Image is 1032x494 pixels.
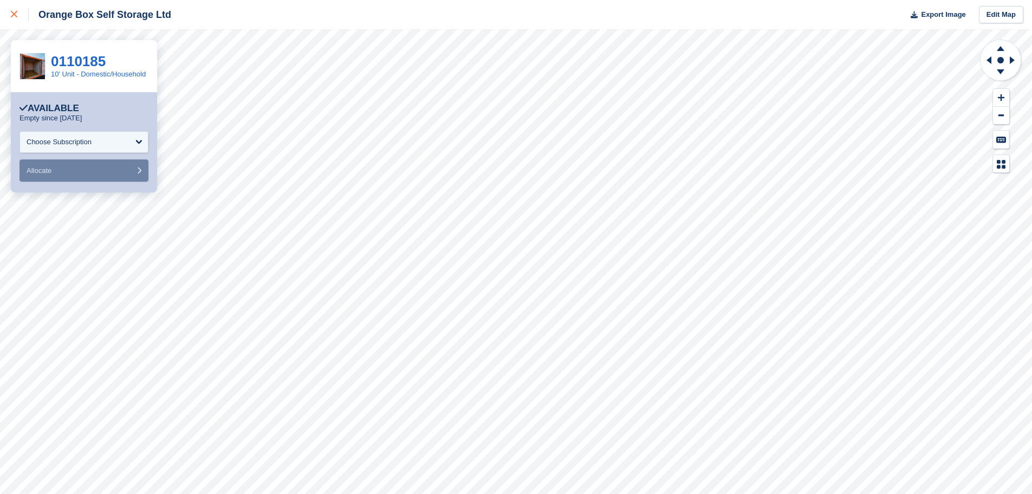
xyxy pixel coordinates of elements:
[20,114,82,123] p: Empty since [DATE]
[20,103,79,114] div: Available
[979,6,1023,24] a: Edit Map
[921,9,965,20] span: Export Image
[29,8,171,21] div: Orange Box Self Storage Ltd
[993,89,1009,107] button: Zoom In
[904,6,966,24] button: Export Image
[993,155,1009,173] button: Map Legend
[51,70,146,78] a: 10' Unit - Domestic/Household
[51,53,106,69] a: 0110185
[27,137,92,147] div: Choose Subscription
[993,107,1009,125] button: Zoom Out
[20,53,45,79] img: 10'%20Orange%20Box%20Open.jpg
[20,159,148,182] button: Allocate
[27,166,51,175] span: Allocate
[993,131,1009,149] button: Keyboard Shortcuts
